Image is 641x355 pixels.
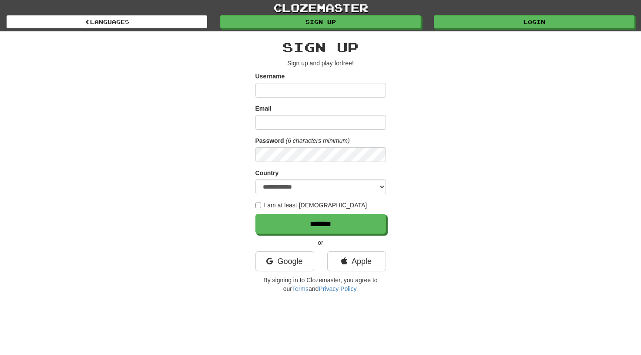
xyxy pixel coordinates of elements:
[255,276,386,293] p: By signing in to Clozemaster, you agree to our and .
[286,137,350,144] em: (6 characters minimum)
[255,251,314,271] a: Google
[255,203,261,208] input: I am at least [DEMOGRAPHIC_DATA]
[319,285,356,292] a: Privacy Policy
[255,72,285,81] label: Username
[255,201,367,210] label: I am at least [DEMOGRAPHIC_DATA]
[255,104,272,113] label: Email
[255,40,386,54] h2: Sign up
[255,169,279,177] label: Country
[255,136,284,145] label: Password
[220,15,421,28] a: Sign up
[255,59,386,68] p: Sign up and play for !
[7,15,207,28] a: Languages
[434,15,634,28] a: Login
[292,285,309,292] a: Terms
[342,60,352,67] u: free
[255,238,386,247] p: or
[327,251,386,271] a: Apple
